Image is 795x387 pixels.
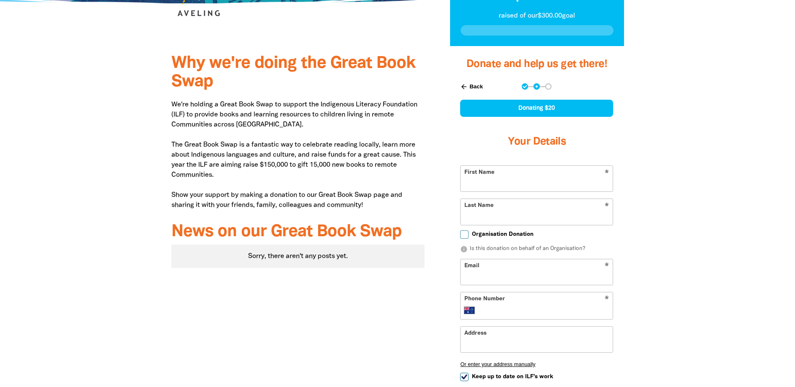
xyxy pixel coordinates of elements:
h3: News on our Great Book Swap [171,223,425,241]
button: Back [457,80,486,94]
div: Paginated content [171,245,425,268]
span: Keep up to date on ILF's work [472,373,553,381]
i: Required [605,296,609,304]
span: Organisation Donation [472,230,533,238]
i: arrow_back [460,83,468,90]
button: Navigate to step 3 of 3 to enter your payment details [545,83,552,90]
span: Why we're doing the Great Book Swap [171,56,415,90]
div: Sorry, there aren't any posts yet. [171,245,425,268]
button: Navigate to step 1 of 3 to enter your donation amount [522,83,528,90]
button: Or enter your address manually [460,361,613,367]
div: Donating $20 [460,100,613,117]
input: Organisation Donation [460,230,469,239]
p: Is this donation on behalf of an Organisation? [460,245,613,253]
i: info [460,245,468,253]
p: raised of our $300.00 goal [461,11,614,21]
button: Navigate to step 2 of 3 to enter your details [533,83,540,90]
input: Keep up to date on ILF's work [460,373,469,381]
p: We're holding a Great Book Swap to support the Indigenous Literacy Foundation (ILF) to provide bo... [171,100,425,210]
h3: Your Details [460,125,613,159]
span: Donate and help us get there! [466,59,607,69]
